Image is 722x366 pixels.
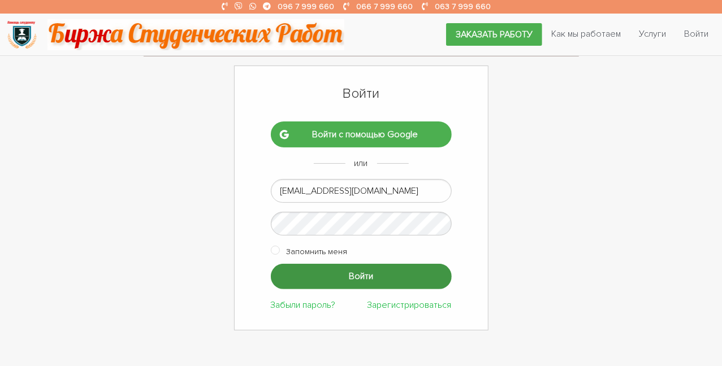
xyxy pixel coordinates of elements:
span: или [354,158,368,169]
a: Как мы работаем [542,23,630,45]
a: Заказать работу [446,23,542,46]
input: Войти [271,264,452,289]
a: Войти [675,23,717,45]
label: Запомнить меня [287,245,348,259]
h1: Войти [271,84,452,103]
a: 063 7 999 660 [435,2,491,11]
a: Войти с помощью Google [271,121,452,147]
img: motto-2ce64da2796df845c65ce8f9480b9c9d679903764b3ca6da4b6de107518df0fe.gif [47,19,344,50]
input: Адрес электронной почты [271,179,452,203]
a: 066 7 999 660 [357,2,413,11]
a: Зарегистрироваться [368,299,452,311]
a: 096 7 999 660 [278,2,335,11]
a: Забыли пароль? [271,299,336,311]
a: Услуги [630,23,675,45]
span: Войти с помощью Google [289,130,442,140]
img: logo-135dea9cf721667cc4ddb0c1795e3ba8b7f362e3d0c04e2cc90b931989920324.png [6,19,37,50]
